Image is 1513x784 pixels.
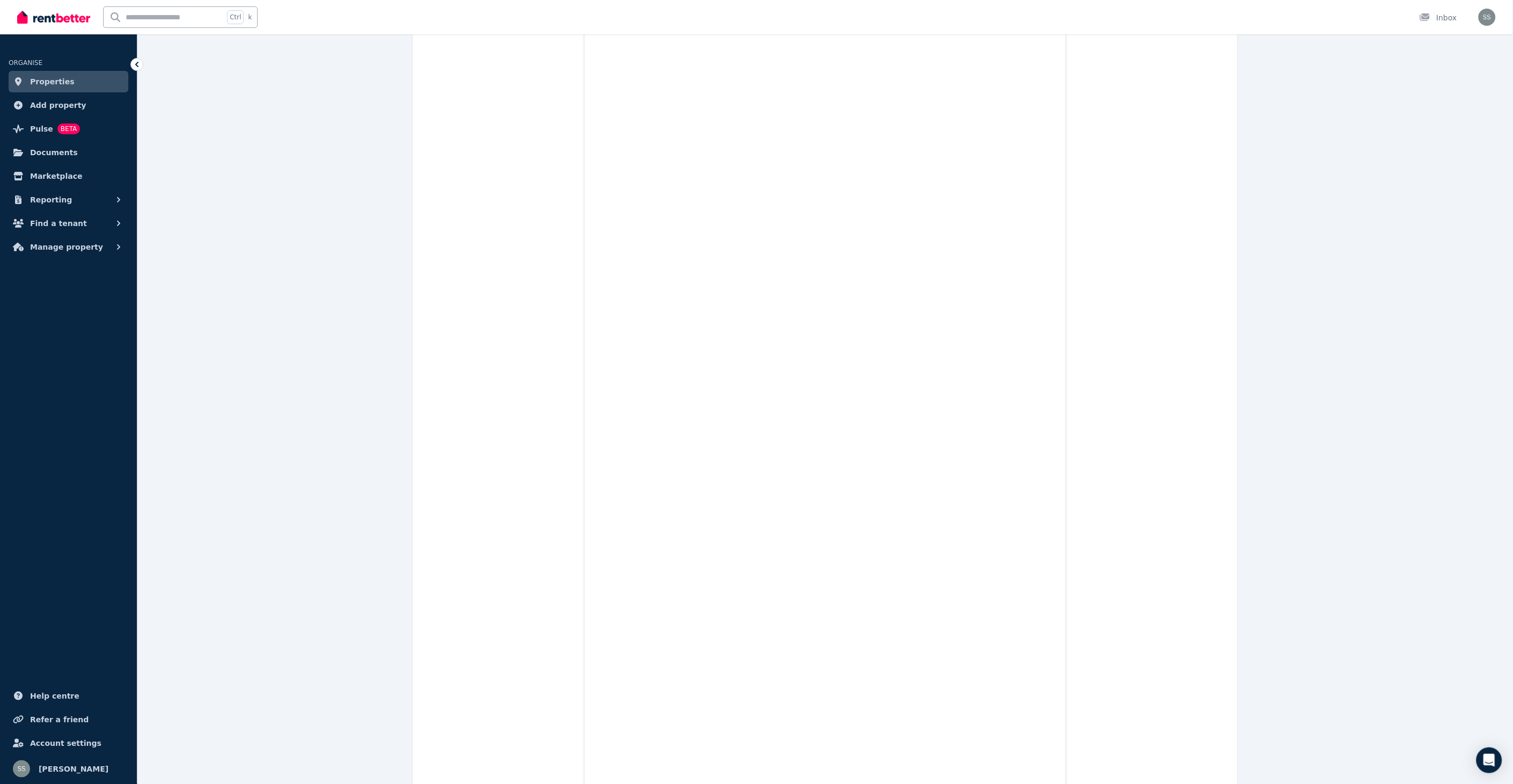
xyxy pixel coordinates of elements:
[30,122,53,135] span: Pulse
[9,142,128,163] a: Documents
[30,99,86,112] span: Add property
[1479,9,1496,26] img: Shiva Sapkota
[9,59,42,67] span: ORGANISE
[9,95,128,116] a: Add property
[9,685,128,707] a: Help centre
[248,13,252,21] span: k
[9,118,128,140] a: PulseBETA
[30,737,101,750] span: Account settings
[9,732,128,754] a: Account settings
[30,170,82,183] span: Marketplace
[57,124,80,134] span: BETA
[30,75,75,88] span: Properties
[30,241,103,253] span: Manage property
[13,760,30,778] img: Shiva Sapkota
[30,146,78,159] span: Documents
[227,10,244,24] span: Ctrl
[30,713,89,726] span: Refer a friend
[9,236,128,258] button: Manage property
[30,217,87,230] span: Find a tenant
[9,709,128,730] a: Refer a friend
[1420,12,1457,23] div: Inbox
[9,71,128,92] a: Properties
[9,189,128,210] button: Reporting
[9,165,128,187] a: Marketplace
[30,193,72,206] span: Reporting
[30,689,79,702] span: Help centre
[17,9,90,25] img: RentBetter
[9,213,128,234] button: Find a tenant
[1476,747,1502,773] div: Open Intercom Messenger
[39,763,108,775] span: [PERSON_NAME]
